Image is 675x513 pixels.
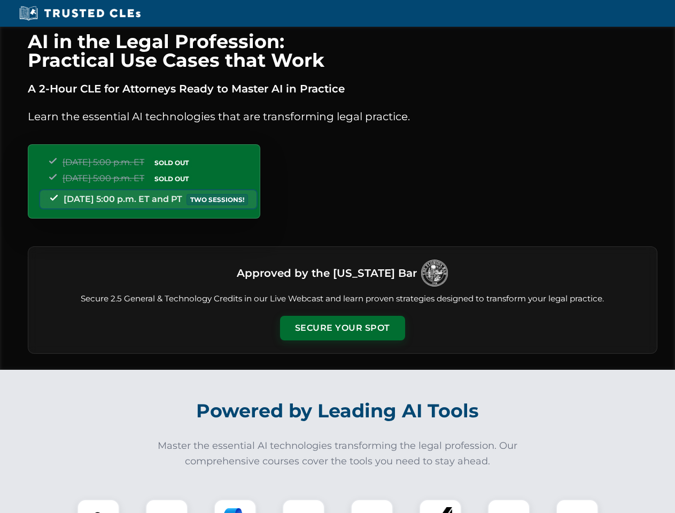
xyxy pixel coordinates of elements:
p: Master the essential AI technologies transforming the legal profession. Our comprehensive courses... [151,438,525,469]
span: [DATE] 5:00 p.m. ET [63,173,144,183]
p: Secure 2.5 General & Technology Credits in our Live Webcast and learn proven strategies designed ... [41,293,644,305]
span: SOLD OUT [151,157,192,168]
p: A 2-Hour CLE for Attorneys Ready to Master AI in Practice [28,80,657,97]
h1: AI in the Legal Profession: Practical Use Cases that Work [28,32,657,69]
h2: Powered by Leading AI Tools [42,392,634,430]
span: SOLD OUT [151,173,192,184]
p: Learn the essential AI technologies that are transforming legal practice. [28,108,657,125]
img: Logo [421,260,448,286]
span: [DATE] 5:00 p.m. ET [63,157,144,167]
button: Secure Your Spot [280,316,405,340]
img: Trusted CLEs [16,5,144,21]
h3: Approved by the [US_STATE] Bar [237,263,417,283]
